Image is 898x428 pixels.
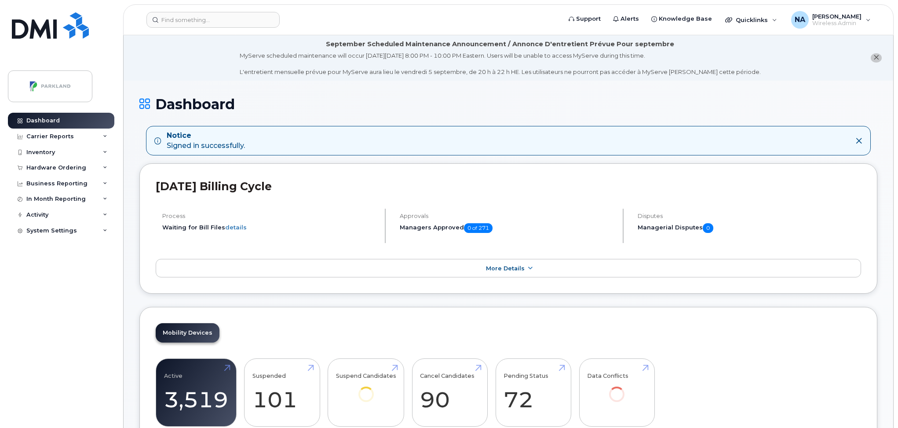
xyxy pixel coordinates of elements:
h4: Disputes [638,213,861,219]
div: September Scheduled Maintenance Announcement / Annonce D'entretient Prévue Pour septembre [326,40,674,49]
strong: Notice [167,131,245,141]
h4: Approvals [400,213,615,219]
button: close notification [871,53,882,63]
a: Cancel Candidates 90 [420,364,479,422]
h1: Dashboard [139,96,877,112]
span: 0 of 271 [464,223,493,233]
span: More Details [486,265,525,272]
a: Suspend Candidates [336,364,396,414]
a: Active 3,519 [164,364,228,422]
a: Data Conflicts [587,364,646,414]
li: Waiting for Bill Files [162,223,377,232]
a: details [225,224,247,231]
h5: Managerial Disputes [638,223,861,233]
div: MyServe scheduled maintenance will occur [DATE][DATE] 8:00 PM - 10:00 PM Eastern. Users will be u... [240,52,761,76]
a: Suspended 101 [252,364,312,422]
span: 0 [703,223,713,233]
h5: Managers Approved [400,223,615,233]
h4: Process [162,213,377,219]
div: Signed in successfully. [167,131,245,151]
a: Pending Status 72 [504,364,563,422]
h2: [DATE] Billing Cycle [156,180,861,193]
a: Mobility Devices [156,323,219,343]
